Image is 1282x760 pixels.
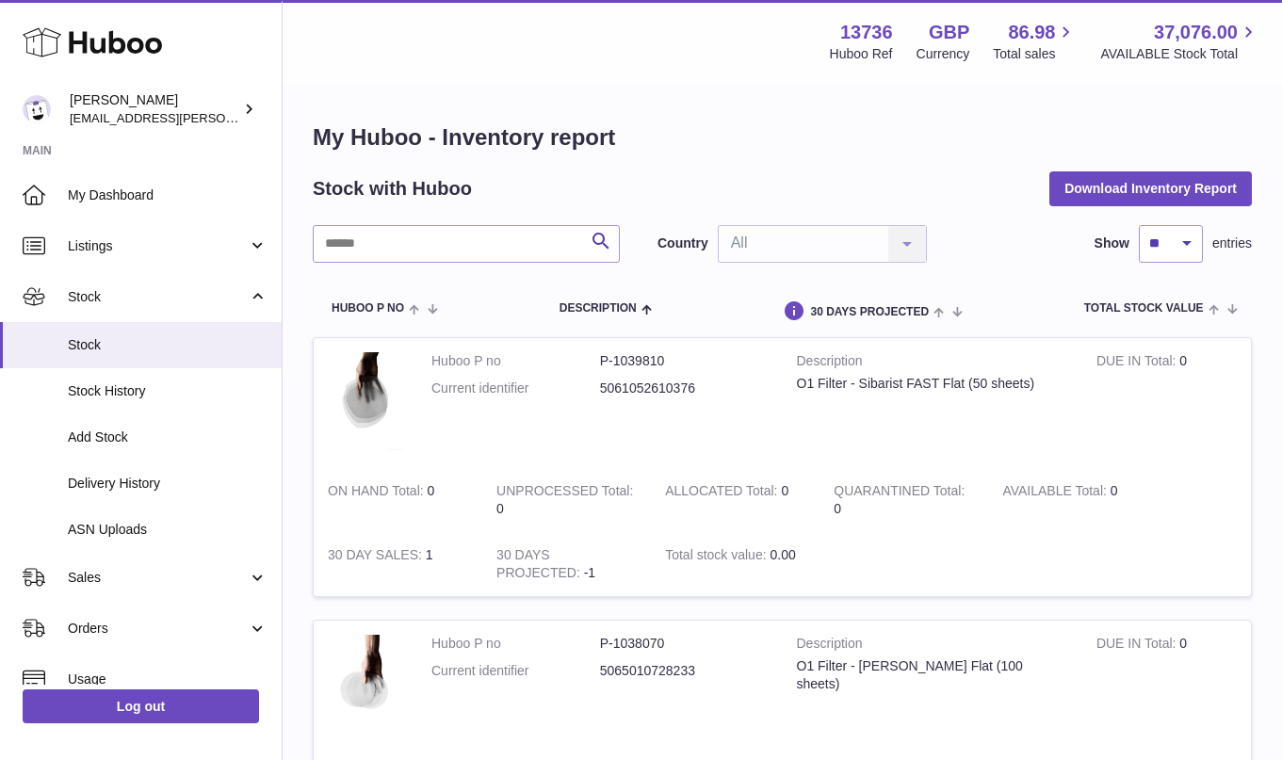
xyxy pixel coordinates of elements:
span: Sales [68,569,248,587]
span: entries [1212,234,1252,252]
span: 0.00 [770,547,795,562]
dd: P-1038070 [600,635,769,653]
strong: ALLOCATED Total [665,483,781,503]
span: Usage [68,671,268,688]
span: Total stock value [1084,302,1204,315]
strong: GBP [929,20,969,45]
strong: 30 DAY SALES [328,547,426,567]
span: 37,076.00 [1154,20,1238,45]
strong: DUE IN Total [1096,353,1179,373]
strong: ON HAND Total [328,483,428,503]
div: [PERSON_NAME] [70,91,239,127]
dd: P-1039810 [600,352,769,370]
strong: Description [797,352,1068,375]
dt: Current identifier [431,662,600,680]
dt: Current identifier [431,380,600,397]
button: Download Inventory Report [1049,171,1252,205]
span: Huboo P no [332,302,404,315]
strong: 30 DAYS PROJECTED [496,547,584,585]
a: Log out [23,689,259,723]
td: 1 [314,532,482,596]
td: -1 [482,532,651,596]
img: horia@orea.uk [23,95,51,123]
dd: 5061052610376 [600,380,769,397]
span: AVAILABLE Stock Total [1100,45,1259,63]
div: Currency [917,45,970,63]
img: product image [328,352,403,450]
td: 0 [482,468,651,532]
label: Country [657,234,708,252]
span: Stock History [68,382,268,400]
dt: Huboo P no [431,352,600,370]
span: My Dashboard [68,186,268,204]
span: [EMAIL_ADDRESS][PERSON_NAME][DOMAIN_NAME] [70,110,378,125]
dt: Huboo P no [431,635,600,653]
span: Listings [68,237,248,255]
img: product image [328,635,403,736]
a: 37,076.00 AVAILABLE Stock Total [1100,20,1259,63]
span: 30 DAYS PROJECTED [810,306,929,318]
span: Total sales [993,45,1077,63]
span: Add Stock [68,429,268,446]
strong: UNPROCESSED Total [496,483,633,503]
span: Delivery History [68,475,268,493]
div: O1 Filter - Sibarist FAST Flat (50 sheets) [797,375,1068,393]
div: Huboo Ref [830,45,893,63]
strong: AVAILABLE Total [1002,483,1110,503]
td: 0 [1082,621,1251,754]
strong: DUE IN Total [1096,636,1179,655]
td: 0 [314,468,482,532]
strong: Total stock value [665,547,770,567]
strong: 13736 [840,20,893,45]
span: 0 [834,501,841,516]
strong: QUARANTINED Total [834,483,965,503]
strong: Description [797,635,1068,657]
td: 0 [1082,338,1251,468]
h1: My Huboo - Inventory report [313,122,1252,153]
span: Description [560,302,637,315]
div: O1 Filter - [PERSON_NAME] Flat (100 sheets) [797,657,1068,693]
span: Orders [68,620,248,638]
td: 0 [651,468,820,532]
span: 86.98 [1008,20,1055,45]
label: Show [1095,234,1129,252]
a: 86.98 Total sales [993,20,1077,63]
dd: 5065010728233 [600,662,769,680]
h2: Stock with Huboo [313,176,472,202]
span: Stock [68,336,268,354]
span: Stock [68,288,248,306]
td: 0 [988,468,1157,532]
span: ASN Uploads [68,521,268,539]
